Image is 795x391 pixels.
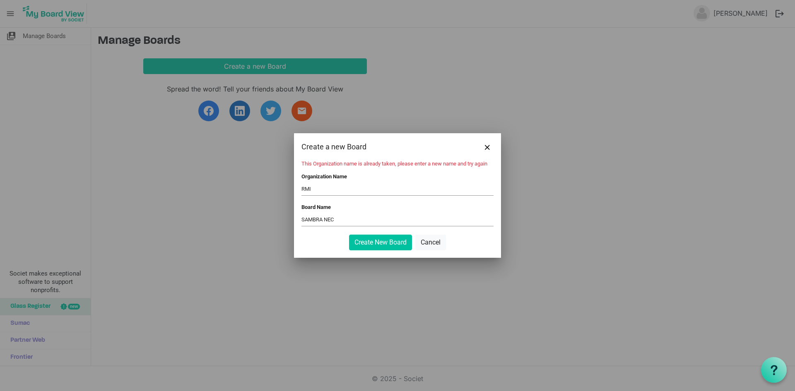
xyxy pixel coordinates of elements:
[301,161,494,167] li: This Organization name is already taken, please enter a new name and try again
[481,141,494,153] button: Close
[349,235,412,250] button: Create New Board
[301,204,331,210] label: Board Name
[301,173,347,180] label: Organization Name
[301,141,455,153] div: Create a new Board
[415,235,446,250] button: Cancel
